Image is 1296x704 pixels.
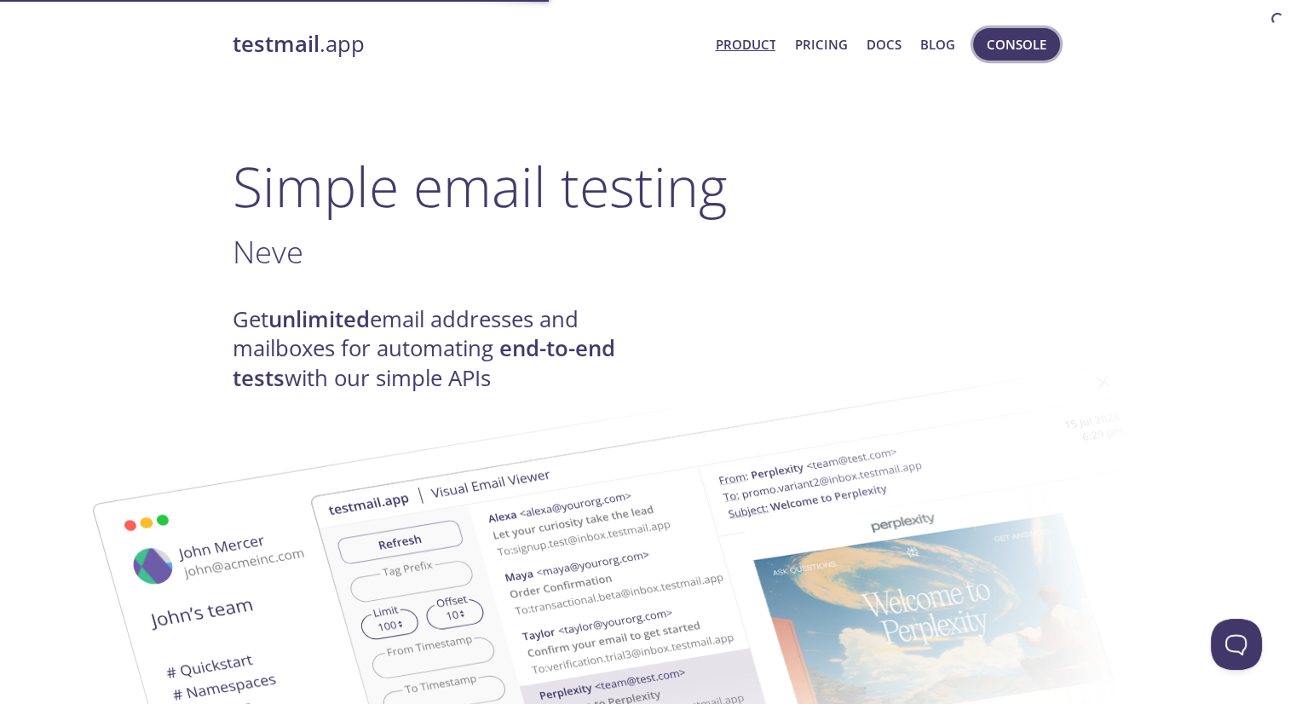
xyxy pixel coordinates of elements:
[268,304,370,334] strong: unlimited
[1211,619,1262,670] iframe: Help Scout Beacon - Open
[233,230,303,273] span: Neve
[233,333,615,392] strong: end-to-end tests
[233,29,320,59] strong: testmail
[987,33,1046,55] span: Console
[233,153,1064,219] h1: Simple email testing
[973,28,1060,61] button: Console
[715,33,775,55] a: Product
[794,33,847,55] a: Pricing
[920,33,955,55] a: Blog
[233,305,648,393] h4: Get email addresses and mailboxes for automating with our simple APIs
[233,30,702,59] a: testmail.app
[867,33,901,55] a: Docs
